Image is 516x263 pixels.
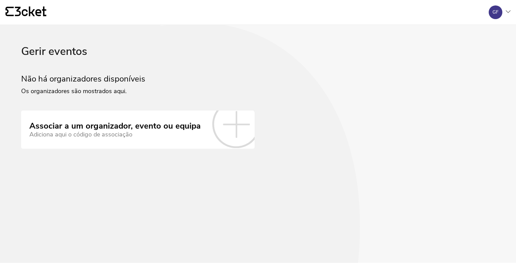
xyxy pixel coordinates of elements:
div: Adiciona aqui o código de associação [29,131,201,138]
g: {' '} [5,7,14,16]
p: Os organizadores são mostrados aqui. [21,84,495,95]
div: Associar a um organizador, evento ou equipa [29,121,201,131]
a: {' '} [5,6,46,18]
a: Associar a um organizador, evento ou equipa Adiciona aqui o código de associação [21,111,255,149]
h2: Não há organizadores disponíveis [21,74,495,84]
div: Gerir eventos [21,45,495,74]
div: GF [492,10,499,15]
